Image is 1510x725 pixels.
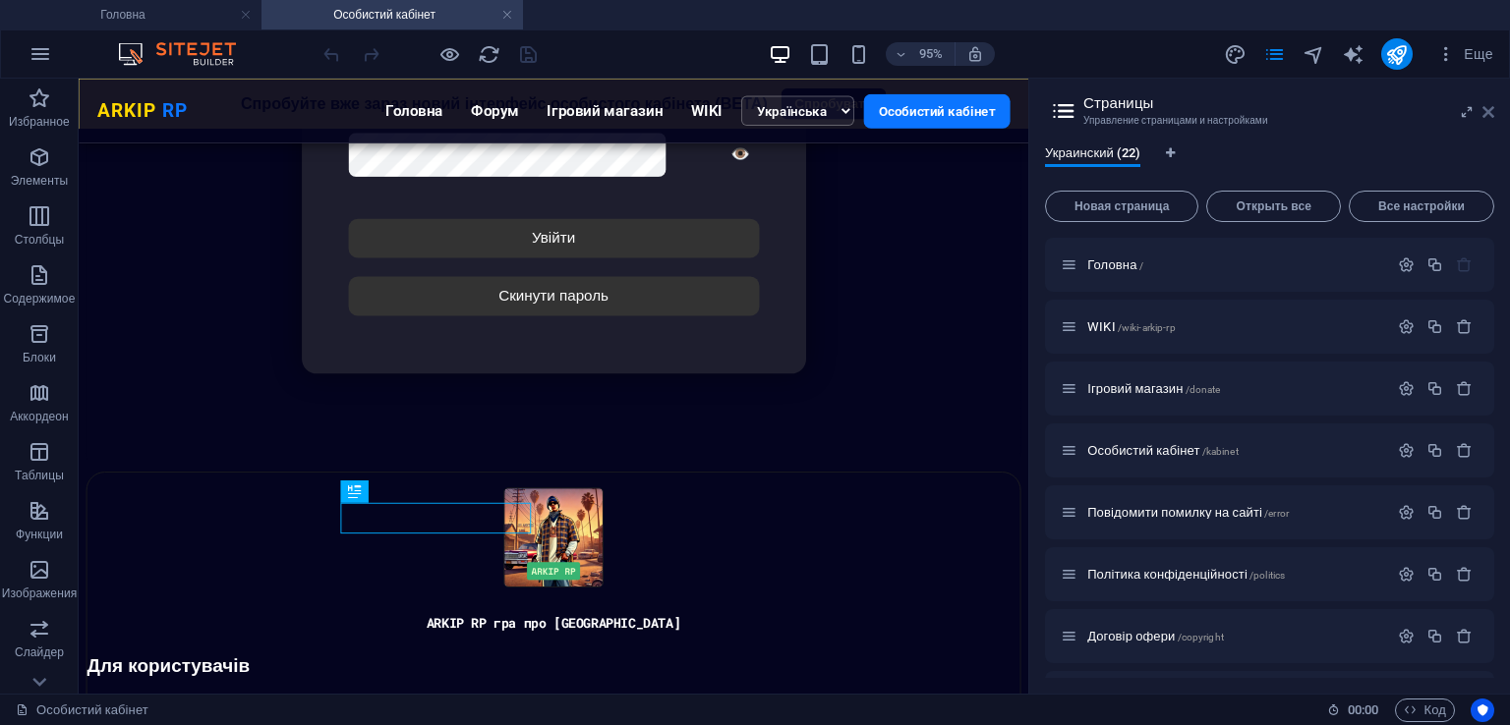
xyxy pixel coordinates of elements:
[1426,566,1443,583] div: Копировать
[1398,442,1415,459] div: Настройки
[1087,629,1224,643] span: Нажмите, чтобы открыть страницу
[1398,256,1415,273] div: Настройки
[1398,318,1415,335] div: Настройки
[1349,191,1494,222] button: Все настройки
[1264,508,1289,519] span: /error
[1456,442,1473,459] div: Удалить
[1404,698,1446,722] span: Код
[437,42,461,66] button: Нажмите здесь, чтобы выйти из режима предварительного просмотра и продолжить редактирование
[1083,112,1455,130] h3: Управление страницами и настройками
[1398,628,1415,644] div: Настройки
[1398,566,1415,583] div: Настройки
[15,232,65,248] p: Столбцы
[1081,258,1388,271] div: Головна/
[1202,446,1239,457] span: /kabinet
[1342,43,1365,66] i: AI Writer
[478,43,500,66] i: Перезагрузить страницу
[1215,200,1331,212] span: Открыть все
[1456,566,1473,583] div: Удалить
[1456,256,1473,273] div: Стартовую страницу нельзя удалить
[1045,191,1198,222] button: Новая страница
[477,42,500,66] button: reload
[1456,380,1473,397] div: Удалить
[1327,698,1379,722] h6: Время сеанса
[1358,200,1485,212] span: Все настройки
[9,114,70,130] p: Избранное
[23,350,56,365] p: Блоки
[1045,141,1140,169] span: Украинский (22)
[4,291,76,307] p: Содержимое
[1436,44,1493,64] span: Еще
[1087,505,1289,520] span: Нажмите, чтобы открыть страницу
[1081,320,1388,333] div: WIKI/wiki-arkip-rp
[1263,43,1286,66] i: Страницы (Ctrl+Alt+S)
[1263,42,1287,66] button: pages
[1426,504,1443,521] div: Копировать
[16,527,63,542] p: Функции
[915,42,947,66] h6: 95%
[1224,42,1248,66] button: design
[1303,43,1325,66] i: Навигатор
[113,42,261,66] img: Editor Logo
[1381,38,1413,70] button: publish
[1471,698,1494,722] button: Usercentrics
[1395,698,1455,722] button: Код
[1045,145,1494,183] div: Языковые вкладки
[16,698,148,722] a: Щелкните для отмены выбора. Дважды щелкните, чтобы открыть Страницы
[1385,43,1408,66] i: Опубликовать
[1342,42,1365,66] button: text_generator
[1426,628,1443,644] div: Копировать
[11,173,68,189] p: Элементы
[1456,504,1473,521] div: Удалить
[1398,380,1415,397] div: Настройки
[1426,256,1443,273] div: Копировать
[261,4,523,26] h4: Особистий кабінет
[1456,318,1473,335] div: Удалить
[15,468,64,483] p: Таблицы
[1303,42,1326,66] button: navigator
[1081,568,1388,581] div: Політика конфіденційності/politics
[1426,318,1443,335] div: Копировать
[15,644,64,660] p: Слайдер
[1224,43,1247,66] i: Дизайн (Ctrl+Alt+Y)
[1087,381,1220,396] span: Нажмите, чтобы открыть страницу
[1054,200,1190,212] span: Новая страница
[1139,260,1143,271] span: /
[1348,698,1378,722] span: 00 00
[1083,94,1494,112] h2: Страницы
[1118,322,1176,333] span: /wiki-arkip-rp
[1186,384,1221,395] span: /donate
[966,45,984,63] i: При изменении размера уровень масштабирования подстраивается автоматически в соответствии с выбра...
[1249,570,1285,581] span: /politics
[1428,38,1501,70] button: Еще
[1426,442,1443,459] div: Копировать
[1081,630,1388,642] div: Договір офери/copyright
[10,409,69,424] p: Аккордеон
[1206,191,1340,222] button: Открыть все
[1081,506,1388,519] div: Повідомити помилку на сайті/error
[1087,443,1239,458] span: Нажмите, чтобы открыть страницу
[1426,380,1443,397] div: Копировать
[1087,257,1143,272] span: Нажмите, чтобы открыть страницу
[1087,567,1285,582] span: Нажмите, чтобы открыть страницу
[2,586,78,601] p: Изображения
[1087,319,1176,334] span: Нажмите, чтобы открыть страницу
[1398,504,1415,521] div: Настройки
[1081,382,1388,395] div: Ігровий магазин/donate
[1456,628,1473,644] div: Удалить
[1178,632,1224,642] span: /copyright
[1081,444,1388,457] div: Особистий кабінет/kabinet
[886,42,956,66] button: 95%
[1362,702,1365,717] span: :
